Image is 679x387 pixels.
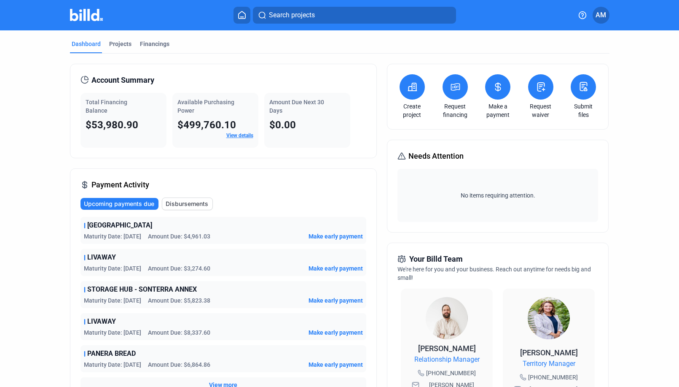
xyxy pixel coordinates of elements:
div: Financings [140,40,169,48]
span: Available Purchasing Power [177,99,234,114]
span: Your Billd Team [409,253,463,265]
span: AM [596,10,606,20]
a: Create project [397,102,427,119]
span: [PERSON_NAME] [418,344,476,353]
span: Disbursements [166,200,208,208]
span: Amount Due: $6,864.86 [148,360,210,369]
button: Disbursements [162,198,213,210]
button: Make early payment [309,264,363,273]
button: Make early payment [309,360,363,369]
button: Make early payment [309,328,363,337]
span: Maturity Date: [DATE] [84,264,141,273]
button: Make early payment [309,232,363,241]
span: LIVAWAY [87,252,116,263]
span: No items requiring attention. [401,191,595,200]
img: Billd Company Logo [70,9,103,21]
img: Territory Manager [528,297,570,339]
img: Relationship Manager [426,297,468,339]
span: [PERSON_NAME] [520,348,578,357]
span: [GEOGRAPHIC_DATA] [87,220,152,230]
span: Payment Activity [91,179,149,191]
a: Submit files [569,102,598,119]
span: Relationship Manager [414,355,480,365]
span: Amount Due Next 30 Days [269,99,324,114]
span: Search projects [269,10,315,20]
span: Maturity Date: [DATE] [84,296,141,305]
span: Amount Due: $8,337.60 [148,328,210,337]
a: Request financing [440,102,470,119]
span: Needs Attention [408,150,464,162]
button: AM [593,7,609,24]
a: View details [226,133,253,138]
span: $53,980.90 [86,119,138,131]
span: Maturity Date: [DATE] [84,328,141,337]
span: [PHONE_NUMBER] [528,373,578,382]
span: Maturity Date: [DATE] [84,232,141,241]
span: STORAGE HUB - SONTERRA ANNEX [87,284,197,295]
button: Upcoming payments due [81,198,158,210]
span: $499,760.10 [177,119,236,131]
a: Make a payment [483,102,513,119]
span: We're here for you and your business. Reach out anytime for needs big and small! [397,266,591,281]
a: Request waiver [526,102,556,119]
span: Total Financing Balance [86,99,127,114]
button: Search projects [253,7,456,24]
span: $0.00 [269,119,296,131]
span: Account Summary [91,74,154,86]
span: Amount Due: $4,961.03 [148,232,210,241]
span: Amount Due: $3,274.60 [148,264,210,273]
span: PANERA BREAD [87,349,136,359]
span: Amount Due: $5,823.38 [148,296,210,305]
span: LIVAWAY [87,317,116,327]
span: Territory Manager [523,359,575,369]
div: Dashboard [72,40,101,48]
button: Make early payment [309,296,363,305]
span: [PHONE_NUMBER] [426,369,476,377]
div: Projects [109,40,132,48]
span: Upcoming payments due [84,200,154,208]
span: Maturity Date: [DATE] [84,360,141,369]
